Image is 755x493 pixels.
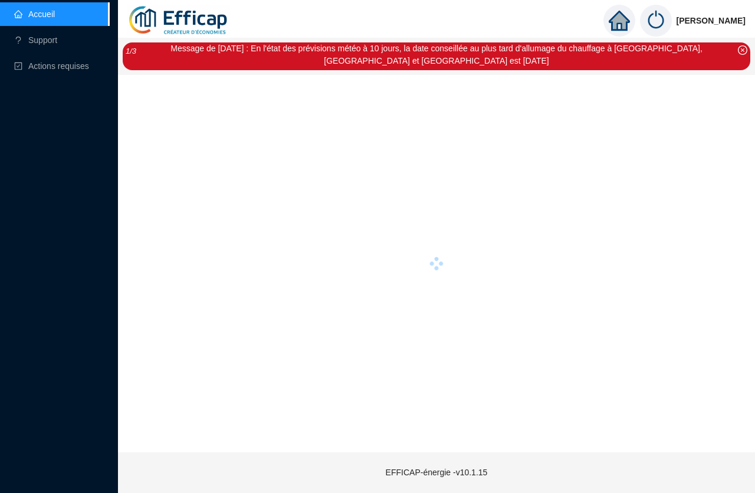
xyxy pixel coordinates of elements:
img: power [640,5,672,37]
span: close-circle [738,45,747,55]
div: Message de [DATE] : En l'état des prévisions météo à 10 jours, la date conseillée au plus tard d'... [142,42,731,67]
span: home [609,10,630,31]
i: 1 / 3 [126,47,136,55]
span: EFFICAP-énergie - v10.1.15 [386,468,488,477]
span: [PERSON_NAME] [677,2,746,40]
a: questionSupport [14,35,57,45]
span: Actions requises [28,61,89,71]
a: homeAccueil [14,9,55,19]
span: check-square [14,62,22,70]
